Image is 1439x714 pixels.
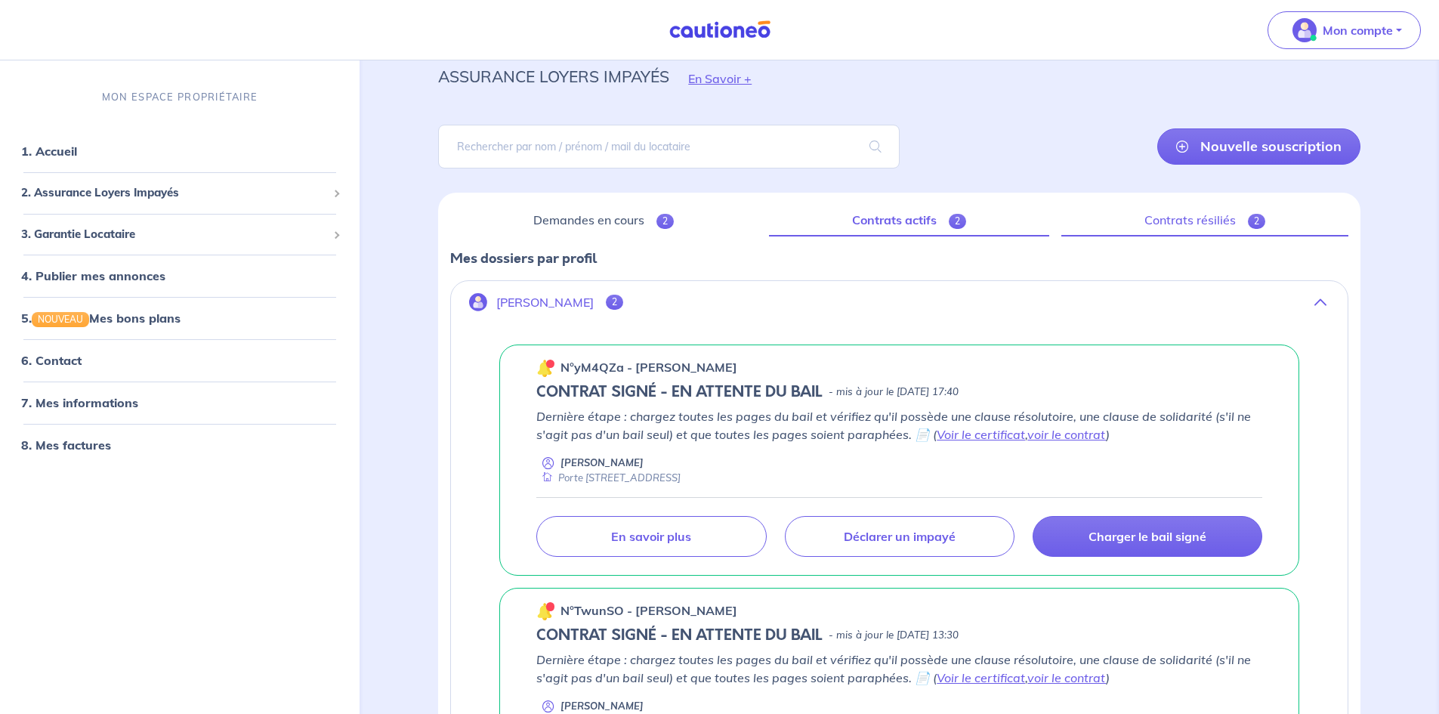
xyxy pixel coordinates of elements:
[560,358,737,376] p: n°yM4QZa - [PERSON_NAME]
[21,353,82,368] a: 6. Contact
[536,359,554,377] img: 🔔
[669,57,770,100] button: En Savoir +
[496,295,594,310] p: [PERSON_NAME]
[663,20,777,39] img: Cautioneo
[536,651,1262,687] p: Dernière étape : chargez toutes les pages du bail et vérifiez qu'il possède une clause résolutoir...
[6,430,354,460] div: 8. Mes factures
[6,178,354,208] div: 2. Assurance Loyers Impayés
[21,311,181,326] a: 5.NOUVEAUMes bons plans
[606,295,623,310] span: 2
[1268,11,1421,49] button: illu_account_valid_menu.svgMon compte
[656,214,674,229] span: 2
[829,628,959,643] p: - mis à jour le [DATE] 13:30
[21,225,327,243] span: 3. Garantie Locataire
[937,670,1025,685] a: Voir le certificat
[611,529,691,544] p: En savoir plus
[21,144,77,159] a: 1. Accueil
[536,407,1262,444] p: Dernière étape : chargez toutes les pages du bail et vérifiez qu'il possède une clause résolutoir...
[536,383,1262,401] div: state: CONTRACT-SIGNED, Context: NEW,CHOOSE-CERTIFICATE,ALONE,LESSOR-DOCUMENTS
[536,602,554,620] img: 🔔
[6,388,354,418] div: 7. Mes informations
[102,90,258,104] p: MON ESPACE PROPRIÉTAIRE
[769,205,1049,236] a: Contrats actifs2
[560,699,644,713] p: [PERSON_NAME]
[438,125,899,168] input: Rechercher par nom / prénom / mail du locataire
[6,261,354,291] div: 4. Publier mes annonces
[1033,516,1262,557] a: Charger le bail signé
[6,345,354,376] div: 6. Contact
[21,437,111,453] a: 8. Mes factures
[536,626,1262,644] div: state: CONTRACT-SIGNED, Context: NEW,MAYBE-CERTIFICATE,ALONE,LESSOR-DOCUMENTS
[1157,128,1360,165] a: Nouvelle souscription
[560,601,737,620] p: n°TwunSO - [PERSON_NAME]
[450,205,757,236] a: Demandes en cours2
[1061,205,1348,236] a: Contrats résiliés2
[536,626,823,644] h5: CONTRAT SIGNÉ - EN ATTENTE DU BAIL
[829,385,959,400] p: - mis à jour le [DATE] 17:40
[536,383,823,401] h5: CONTRAT SIGNÉ - EN ATTENTE DU BAIL
[438,63,669,90] p: assurance loyers impayés
[1292,18,1317,42] img: illu_account_valid_menu.svg
[6,303,354,333] div: 5.NOUVEAUMes bons plans
[21,184,327,202] span: 2. Assurance Loyers Impayés
[6,136,354,166] div: 1. Accueil
[1248,214,1265,229] span: 2
[469,293,487,311] img: illu_account.svg
[851,125,900,168] span: search
[1027,670,1106,685] a: voir le contrat
[21,395,138,410] a: 7. Mes informations
[450,249,1348,268] p: Mes dossiers par profil
[21,268,165,283] a: 4. Publier mes annonces
[1027,427,1106,442] a: voir le contrat
[536,516,766,557] a: En savoir plus
[451,284,1348,320] button: [PERSON_NAME]2
[937,427,1025,442] a: Voir le certificat
[6,219,354,249] div: 3. Garantie Locataire
[785,516,1014,557] a: Déclarer un impayé
[844,529,956,544] p: Déclarer un impayé
[1089,529,1206,544] p: Charger le bail signé
[536,471,681,485] div: Porte [STREET_ADDRESS]
[1323,21,1393,39] p: Mon compte
[949,214,966,229] span: 2
[560,456,644,470] p: [PERSON_NAME]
